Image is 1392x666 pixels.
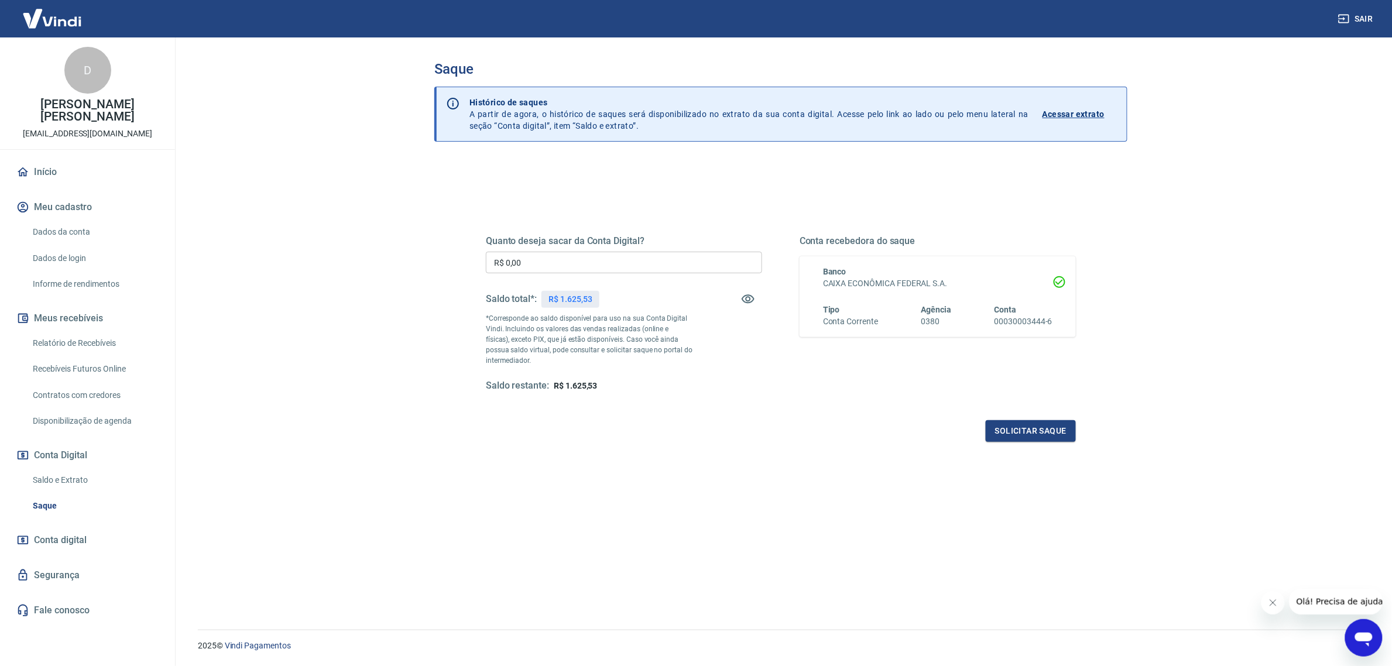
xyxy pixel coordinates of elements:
iframe: Botão para abrir a janela de mensagens [1345,619,1383,657]
h5: Saldo restante: [486,380,549,392]
h6: CAIXA ECONÔMICA FEDERAL S.A. [823,277,1052,290]
p: [EMAIL_ADDRESS][DOMAIN_NAME] [23,128,152,140]
h3: Saque [434,61,1127,77]
a: Informe de rendimentos [28,272,161,296]
div: D [64,47,111,94]
h5: Conta recebedora do saque [800,235,1076,247]
h6: Conta Corrente [823,315,878,328]
a: Segurança [14,562,161,588]
a: Saque [28,494,161,518]
button: Sair [1336,8,1378,30]
a: Conta digital [14,527,161,553]
button: Solicitar saque [986,420,1076,442]
button: Conta Digital [14,442,161,468]
a: Dados da conta [28,220,161,244]
h5: Quanto deseja sacar da Conta Digital? [486,235,762,247]
a: Fale conosco [14,598,161,623]
span: Olá! Precisa de ajuda? [7,8,98,18]
span: R$ 1.625,53 [554,381,597,390]
span: Agência [921,305,952,314]
p: *Corresponde ao saldo disponível para uso na sua Conta Digital Vindi. Incluindo os valores das ve... [486,313,693,366]
span: Banco [823,267,846,276]
p: 2025 © [198,640,1364,652]
p: Histórico de saques [469,97,1028,108]
p: [PERSON_NAME] [PERSON_NAME] [9,98,166,123]
h6: 00030003444-6 [995,315,1052,328]
p: A partir de agora, o histórico de saques será disponibilizado no extrato da sua conta digital. Ac... [469,97,1028,132]
p: R$ 1.625,53 [548,293,592,305]
button: Meu cadastro [14,194,161,220]
h6: 0380 [921,315,952,328]
a: Recebíveis Futuros Online [28,357,161,381]
img: Vindi [14,1,90,36]
h5: Saldo total*: [486,293,537,305]
iframe: Mensagem da empresa [1290,589,1383,614]
a: Acessar extrato [1043,97,1117,132]
a: Disponibilização de agenda [28,409,161,433]
span: Tipo [823,305,840,314]
a: Contratos com credores [28,383,161,407]
p: Acessar extrato [1043,108,1105,120]
span: Conta digital [34,532,87,548]
span: Conta [995,305,1017,314]
a: Saldo e Extrato [28,468,161,492]
a: Relatório de Recebíveis [28,331,161,355]
a: Dados de login [28,246,161,270]
button: Meus recebíveis [14,305,161,331]
a: Vindi Pagamentos [225,641,291,650]
a: Início [14,159,161,185]
iframe: Fechar mensagem [1261,591,1285,614]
